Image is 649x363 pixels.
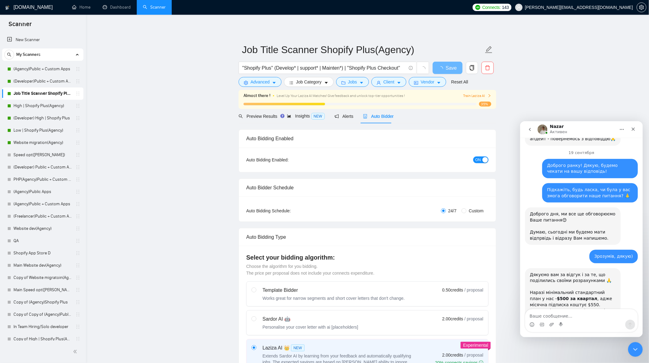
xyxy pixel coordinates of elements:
[446,64,457,72] span: Save
[244,80,248,85] span: setting
[363,114,367,118] span: robot
[239,77,282,87] button: settingAdvancedcaret-down
[359,80,364,85] span: caret-down
[5,52,14,57] span: search
[437,80,441,85] span: caret-down
[75,312,80,317] span: holder
[465,316,483,322] span: / proposal
[475,156,481,163] span: ON
[75,202,80,207] span: holder
[13,222,72,235] a: Website dev(Agency)
[246,228,489,246] div: Auto Bidding Type
[75,337,80,342] span: holder
[10,201,14,206] button: Средство выбора эмодзи
[637,5,646,10] span: setting
[75,251,80,256] span: holder
[438,66,446,71] span: loading
[13,272,72,284] a: Copy of Website migratoin(Agency)
[75,300,80,305] span: holder
[75,103,80,108] span: holder
[517,5,521,10] span: user
[465,287,483,293] span: / proposal
[13,137,72,149] a: Website migration(Agency)
[284,77,333,87] button: barsJob Categorycaret-down
[75,238,80,243] span: holder
[296,79,321,85] span: Job Category
[463,343,488,348] span: Experimental
[244,92,271,99] span: Almost there !
[277,94,405,98] span: Level Up Your Laziza AI Matches! Give feedback and unlock top-tier opportunities !
[442,315,463,322] span: 2.00 credits
[442,287,463,293] span: 0.50 credits
[13,87,72,100] a: Job Title Scanner Shopify Plus(Agency)
[397,80,401,85] span: caret-down
[75,165,80,170] span: holder
[246,264,374,276] span: Choose the algorithm for you bidding. The price per proposal does not include your connects expen...
[75,153,80,157] span: holder
[442,352,463,358] span: 2.00 credits
[502,4,509,11] span: 143
[13,186,72,198] a: (Agency)Public Apps
[409,77,446,87] button: idcardVendorcaret-down
[4,50,14,60] button: search
[488,94,491,98] span: right
[75,214,80,219] span: holder
[263,344,416,352] div: Laziza AI
[246,253,489,262] h4: Select your bidding algorithm:
[75,324,80,329] span: holder
[75,288,80,292] span: holder
[263,324,358,330] div: Personalise your cover letter with ai [placeholders]
[13,63,72,75] a: (Agency)Public + Custom Apps
[637,2,647,12] button: setting
[75,263,80,268] span: holder
[29,201,34,206] button: Добавить вложение
[10,168,96,217] div: Наразі мінімальний стандартний план у нас - , адже місячна підписка коштує $550. Але ми цінуємо в...
[13,259,72,272] a: Main Website dev(Agency)
[291,345,305,351] span: NEW
[466,62,478,74] button: copy
[39,201,44,206] button: Start recording
[466,65,478,71] span: copy
[463,93,491,99] button: Train Laziza AI
[105,199,115,208] button: Отправить сообщение…
[336,77,369,87] button: folderJobscaret-down
[246,179,489,196] div: Auto Bidder Schedule
[75,91,80,96] span: holder
[421,79,434,85] span: Vendor
[19,201,24,206] button: Средство выбора GIF-файла
[13,284,72,296] a: Main Speed opt([PERSON_NAME])
[520,121,643,337] iframe: Intercom live chat
[324,80,328,85] span: caret-down
[246,207,327,214] div: Auto Bidding Schedule:
[628,342,643,357] iframe: Intercom live chat
[13,149,72,161] a: Speed opt([PERSON_NAME])
[383,79,394,85] span: Client
[414,80,418,85] span: idcard
[348,79,357,85] span: Jobs
[103,5,131,10] a: dashboardDashboard
[335,114,339,118] span: notification
[2,34,83,46] li: New Scanner
[263,295,405,301] div: Works great for narrow segments and short cover letters that don't change.
[280,113,285,119] div: Tooltip anchor
[75,189,80,194] span: holder
[242,64,406,72] input: Search Freelance Jobs...
[13,124,72,137] a: Low | Shopify Plus(Agency)
[465,352,483,358] span: / proposal
[246,130,489,147] div: Auto Bidding Enabled
[75,79,80,84] span: holder
[446,207,459,214] span: 24/7
[13,333,72,345] a: Copy of High | Shopify Plus(Agency)
[13,235,72,247] a: QA
[239,114,243,118] span: search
